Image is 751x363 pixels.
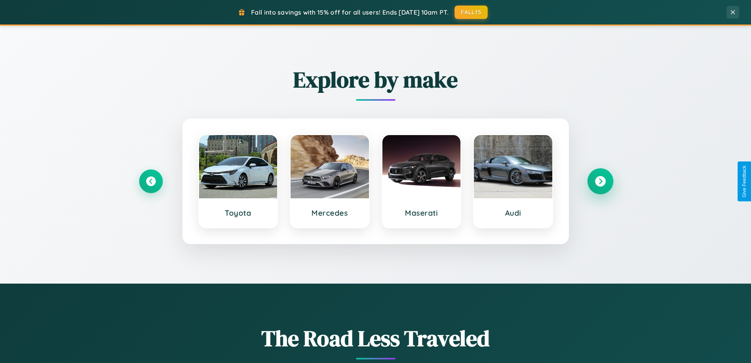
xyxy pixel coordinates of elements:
[482,208,544,218] h3: Audi
[455,6,488,19] button: FALL15
[139,64,612,95] h2: Explore by make
[742,166,747,197] div: Give Feedback
[139,323,612,354] h1: The Road Less Traveled
[298,208,361,218] h3: Mercedes
[251,8,449,16] span: Fall into savings with 15% off for all users! Ends [DATE] 10am PT.
[390,208,453,218] h3: Maserati
[207,208,270,218] h3: Toyota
